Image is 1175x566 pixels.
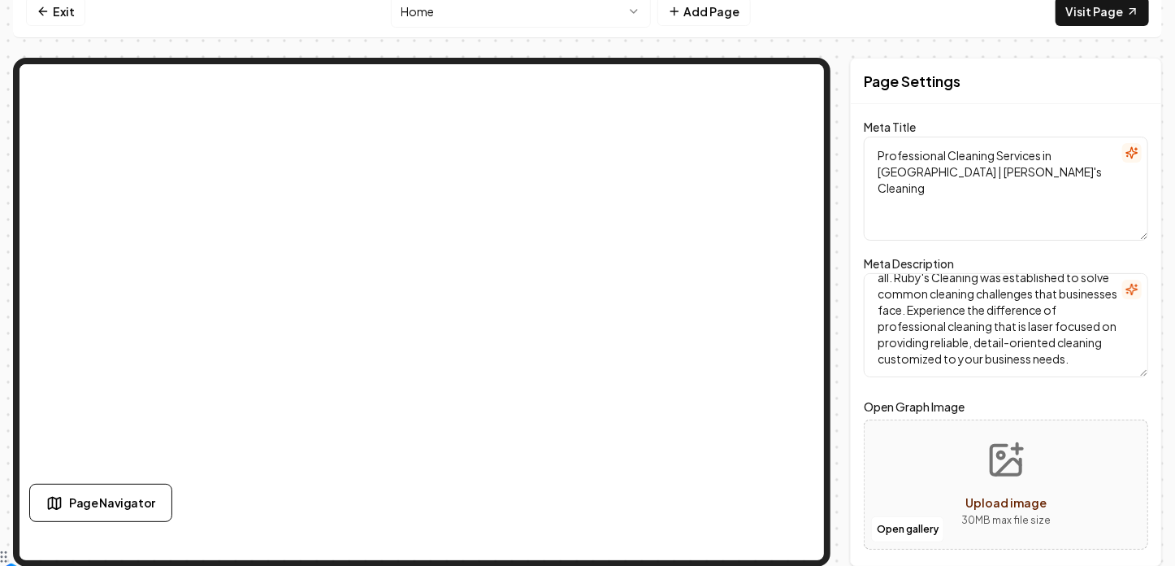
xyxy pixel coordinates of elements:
[864,256,954,271] label: Meta Description
[871,516,944,542] button: Open gallery
[961,512,1051,529] p: 30 MB max file size
[29,484,172,522] button: Page Navigator
[864,397,1148,416] label: Open Graph Image
[965,495,1047,510] span: Upload image
[864,120,916,134] label: Meta Title
[69,494,155,512] span: Page Navigator
[864,70,960,93] h2: Page Settings
[948,428,1064,542] button: Upload image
